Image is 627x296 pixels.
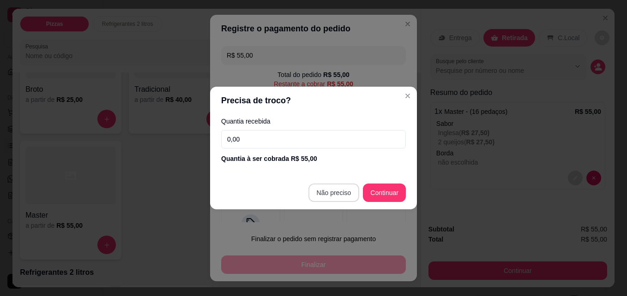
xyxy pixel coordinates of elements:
button: Close [400,89,415,103]
div: Quantia à ser cobrada R$ 55,00 [221,154,406,163]
button: Não preciso [308,184,360,202]
label: Quantia recebida [221,118,406,124]
header: Precisa de troco? [210,87,417,114]
button: Continuar [363,184,406,202]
